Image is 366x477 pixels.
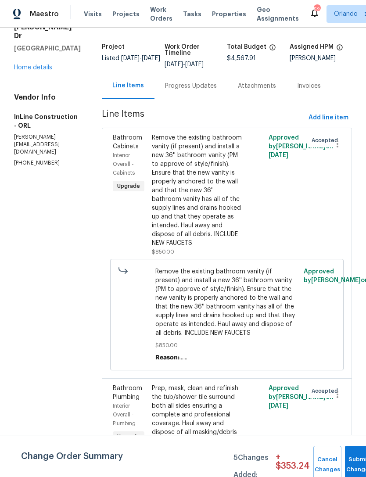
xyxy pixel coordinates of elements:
div: Remove the existing bathroom vanity (if present) and install a new 36'' bathroom vanity (PM to ap... [152,133,244,247]
span: Upgrade [114,182,144,190]
span: Add line item [309,112,348,123]
span: [DATE] [165,61,183,68]
h5: Total Budget [227,44,266,50]
span: [DATE] [269,152,288,158]
span: Approved by [PERSON_NAME] on [269,385,334,409]
span: Orlando [334,10,358,18]
span: [DATE] [142,55,160,61]
h5: Work Order Timeline [165,44,227,56]
p: [PHONE_NUMBER] [14,159,81,167]
span: Remove the existing bathroom vanity (if present) and install a new 36'' bathroom vanity (PM to ap... [155,267,298,337]
span: Work Orders [150,5,172,23]
span: Properties [212,10,246,18]
div: 52 [314,5,320,14]
h4: Vendor Info [14,93,81,102]
span: Cancel Changes [318,455,337,475]
h5: InLine Construction - ORL [14,112,81,130]
h5: [GEOGRAPHIC_DATA] [14,44,81,53]
span: Geo Assignments [257,5,299,23]
a: Home details [14,65,52,71]
div: Line Items [112,81,144,90]
span: $850.00 [155,341,298,350]
span: Projects [112,10,140,18]
span: $4,567.91 [227,55,256,61]
div: Prep, mask, clean and refinish the tub/shower tile surround both all sides ensuring a complete an... [152,384,244,454]
span: - [121,55,160,61]
div: Progress Updates [165,82,217,90]
span: ...... [179,355,187,361]
span: Upgrade [114,432,144,441]
span: Tasks [183,11,201,17]
p: [PERSON_NAME][EMAIL_ADDRESS][DOMAIN_NAME] [14,133,81,156]
span: The total cost of line items that have been proposed by Opendoor. This sum includes line items th... [269,44,276,55]
h5: Project [102,44,125,50]
span: Interior Overall - Plumbing [113,403,136,426]
span: $850.00 [152,249,174,255]
span: Visits [84,10,102,18]
span: Bathroom Cabinets [113,135,142,150]
span: Approved by [PERSON_NAME] on [269,135,334,158]
span: [DATE] [269,403,288,409]
span: The hpm assigned to this work order. [336,44,343,55]
span: Accepted [312,387,341,395]
span: Interior Overall - Cabinets [113,153,135,176]
span: [DATE] [185,61,204,68]
div: Attachments [238,82,276,90]
span: Reason: [155,355,179,361]
h5: Assigned HPM [290,44,334,50]
div: Invoices [297,82,321,90]
div: [PERSON_NAME] [290,55,352,61]
span: Bathroom Plumbing [113,385,142,400]
span: Accepted [312,136,341,145]
span: Line Items [102,110,305,126]
button: Add line item [305,110,352,126]
span: [DATE] [121,55,140,61]
span: - [165,61,204,68]
span: Maestro [30,10,59,18]
span: Listed [102,55,160,61]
